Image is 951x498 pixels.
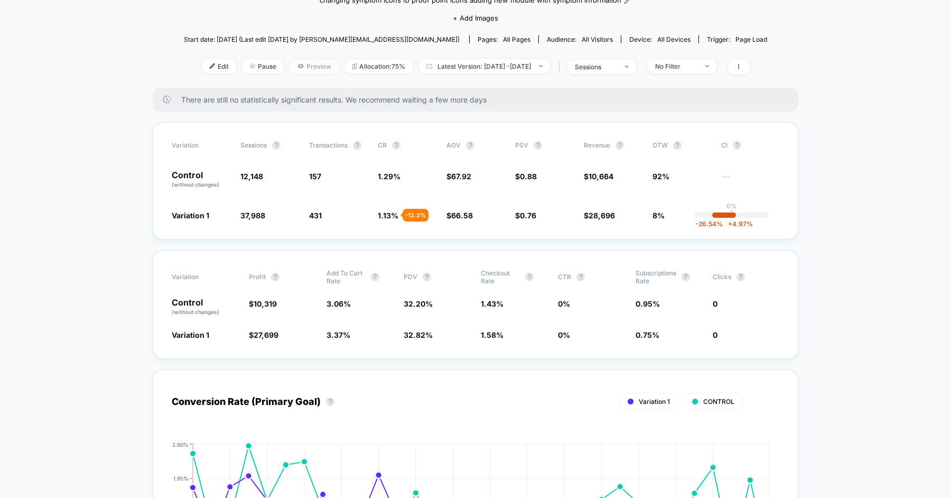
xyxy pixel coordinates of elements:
[202,59,237,73] span: Edit
[404,330,433,339] span: 32.82 %
[525,273,534,281] button: ?
[240,141,267,149] span: Sessions
[172,298,238,316] p: Control
[652,141,711,150] span: OTW
[172,309,219,315] span: (without changes)
[378,211,398,220] span: 1.13 %
[181,95,777,104] span: There are still no statistically significant results. We recommend waiting a few more days
[242,59,284,73] span: Pause
[735,35,767,43] span: Page Load
[271,273,279,281] button: ?
[344,59,413,73] span: Allocation: 75%
[584,172,613,181] span: $
[673,141,682,150] button: ?
[621,35,698,43] span: Device:
[173,475,189,481] tspan: 1.95%
[636,269,676,285] span: Subscriptions Rate
[589,172,613,181] span: 10,664
[378,141,387,149] span: CR
[352,63,357,69] img: rebalance
[733,141,741,150] button: ?
[481,299,504,308] span: 1.43 %
[172,141,230,150] span: Variation
[309,172,321,181] span: 157
[589,211,615,220] span: 28,696
[625,66,629,68] img: end
[353,141,361,150] button: ?
[503,35,530,43] span: all pages
[736,273,745,281] button: ?
[446,172,471,181] span: $
[466,141,474,150] button: ?
[404,273,417,281] span: PDV
[713,299,717,308] span: 0
[392,141,400,150] button: ?
[655,62,697,70] div: No Filter
[172,441,189,447] tspan: 2.60%
[254,330,278,339] span: 27,699
[418,59,551,73] span: Latest Version: [DATE] - [DATE]
[172,330,209,339] span: Variation 1
[446,211,473,220] span: $
[272,141,281,150] button: ?
[451,211,473,220] span: 66.58
[616,141,624,150] button: ?
[481,269,520,285] span: Checkout Rate
[713,273,731,281] span: Clicks
[327,299,351,308] span: 3.06 %
[636,299,660,308] span: 0.95 %
[426,63,432,69] img: calendar
[705,65,709,67] img: end
[404,299,433,308] span: 32.20 %
[582,35,613,43] span: All Visitors
[172,181,219,188] span: (without changes)
[172,211,209,220] span: Variation 1
[703,398,734,405] span: CONTROL
[249,299,277,308] span: $
[721,141,779,150] span: CI
[327,269,366,285] span: Add To Cart Rate
[520,172,537,181] span: 0.88
[240,172,263,181] span: 12,148
[240,211,265,220] span: 37,988
[547,35,613,43] div: Audience:
[726,202,737,210] p: 0%
[558,273,571,281] span: CTR
[657,35,691,43] span: all devices
[558,330,570,339] span: 0 %
[184,35,460,43] span: Start date: [DATE] (Last edit [DATE] by [PERSON_NAME][EMAIL_ADDRESS][DOMAIN_NAME])
[682,273,690,281] button: ?
[326,398,334,406] button: ?
[558,299,570,308] span: 0 %
[290,59,339,73] span: Preview
[556,59,567,75] span: |
[423,273,431,281] button: ?
[652,172,669,181] span: 92%
[210,63,215,69] img: edit
[539,65,543,67] img: end
[515,172,537,181] span: $
[695,220,723,228] span: -26.54 %
[453,14,498,22] span: + Add Images
[575,63,617,71] div: sessions
[254,299,277,308] span: 10,319
[250,63,255,69] img: end
[721,173,779,189] span: ---
[403,209,428,222] div: - 12.2 %
[327,330,350,339] span: 3.37 %
[639,398,670,405] span: Variation 1
[172,171,230,189] p: Control
[576,273,585,281] button: ?
[481,330,504,339] span: 1.58 %
[172,269,230,285] span: Variation
[731,210,733,218] p: |
[515,211,536,220] span: $
[249,330,278,339] span: $
[378,172,400,181] span: 1.29 %
[636,330,659,339] span: 0.75 %
[446,141,461,149] span: AOV
[652,211,665,220] span: 8%
[249,273,266,281] span: Profit
[534,141,542,150] button: ?
[707,35,767,43] div: Trigger:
